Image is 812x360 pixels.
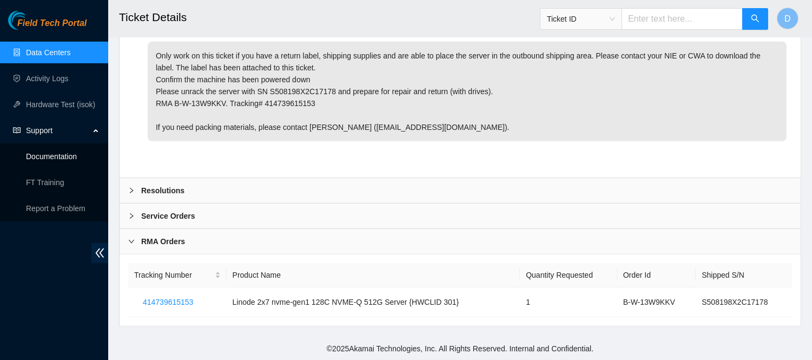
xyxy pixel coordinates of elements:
td: 1 [520,287,617,317]
span: right [128,213,135,219]
span: search [751,14,760,24]
a: Documentation [26,152,77,161]
span: Support [26,120,90,141]
th: Quantity Requested [520,263,617,287]
div: Resolutions [120,178,801,203]
button: D [777,8,798,29]
footer: © 2025 Akamai Technologies, Inc. All Rights Reserved. Internal and Confidential. [108,337,812,360]
a: FT Training [26,178,64,187]
b: Service Orders [141,210,195,222]
button: search [742,8,768,30]
td: S508198X2C17178 [696,287,792,317]
span: Field Tech Portal [17,18,87,29]
a: Hardware Test (isok) [26,100,95,109]
a: Akamai TechnologiesField Tech Portal [8,19,87,34]
a: Activity Logs [26,74,69,83]
span: right [128,187,135,194]
span: read [13,127,21,134]
td: B-W-13W9KKV [617,287,696,317]
span: Ticket ID [547,11,615,27]
a: Data Centers [26,48,70,57]
b: RMA Orders [141,235,185,247]
th: Shipped S/N [696,263,792,287]
td: Linode 2x7 nvme-gen1 128C NVME-Q 512G Server {HWCLID 301} [227,287,520,317]
img: Akamai Technologies [8,11,55,30]
button: 414739615153 [134,293,202,311]
span: 414739615153 [143,296,193,308]
p: Only work on this ticket if you have a return label, shipping supplies and are able to place the ... [148,42,787,141]
span: double-left [91,243,108,263]
b: Resolutions [141,185,184,197]
input: Enter text here... [622,8,743,30]
span: right [128,238,135,245]
p: Report a Problem [26,198,100,219]
div: RMA Orders [120,229,801,254]
th: Product Name [227,263,520,287]
span: D [784,12,791,25]
div: Service Orders [120,204,801,228]
th: Order Id [617,263,696,287]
